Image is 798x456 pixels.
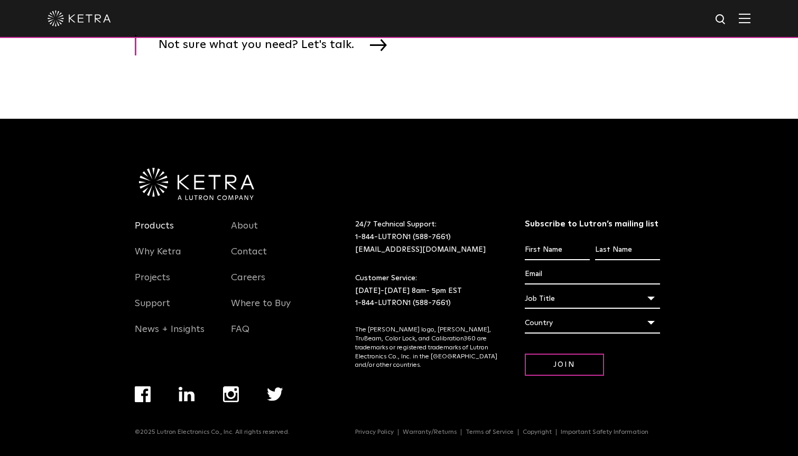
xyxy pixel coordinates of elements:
[355,218,498,256] p: 24/7 Technical Support:
[231,218,311,348] div: Navigation Menu
[267,387,283,401] img: twitter
[518,429,556,435] a: Copyright
[355,246,486,253] a: [EMAIL_ADDRESS][DOMAIN_NAME]
[139,168,254,201] img: Ketra-aLutronCo_White_RGB
[525,264,661,284] input: Email
[715,13,728,26] img: search icon
[159,35,370,55] span: Not sure what you need? Let's talk.
[355,272,498,310] p: Customer Service: [DATE]-[DATE] 8am- 5pm EST
[135,220,174,244] a: Products
[461,429,518,435] a: Terms of Service
[231,272,265,296] a: Careers
[351,429,398,435] a: Privacy Policy
[135,429,290,436] p: ©2025 Lutron Electronics Co., Inc. All rights reserved.
[231,220,258,244] a: About
[556,429,653,435] a: Important Safety Information
[135,386,151,402] img: facebook
[398,429,461,435] a: Warranty/Returns
[739,13,750,23] img: Hamburger%20Nav.svg
[48,11,111,26] img: ketra-logo-2019-white
[231,324,249,348] a: FAQ
[135,35,400,55] a: Not sure what you need? Let's talk.
[595,240,660,260] input: Last Name
[223,386,239,402] img: instagram
[231,298,291,322] a: Where to Buy
[135,298,170,322] a: Support
[135,324,205,348] a: News + Insights
[525,289,661,309] div: Job Title
[525,313,661,333] div: Country
[355,233,451,241] a: 1-844-LUTRON1 (588-7661)
[179,387,195,402] img: linkedin
[370,39,387,51] img: arrow
[525,354,604,376] input: Join
[355,326,498,370] p: The [PERSON_NAME] logo, [PERSON_NAME], TruBeam, Color Lock, and Calibration360 are trademarks or ...
[525,240,590,260] input: First Name
[355,299,451,307] a: 1-844-LUTRON1 (588-7661)
[135,386,311,429] div: Navigation Menu
[135,218,215,348] div: Navigation Menu
[135,246,181,270] a: Why Ketra
[355,429,663,436] div: Navigation Menu
[231,246,267,270] a: Contact
[135,272,170,296] a: Projects
[525,218,661,230] h3: Subscribe to Lutron’s mailing list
